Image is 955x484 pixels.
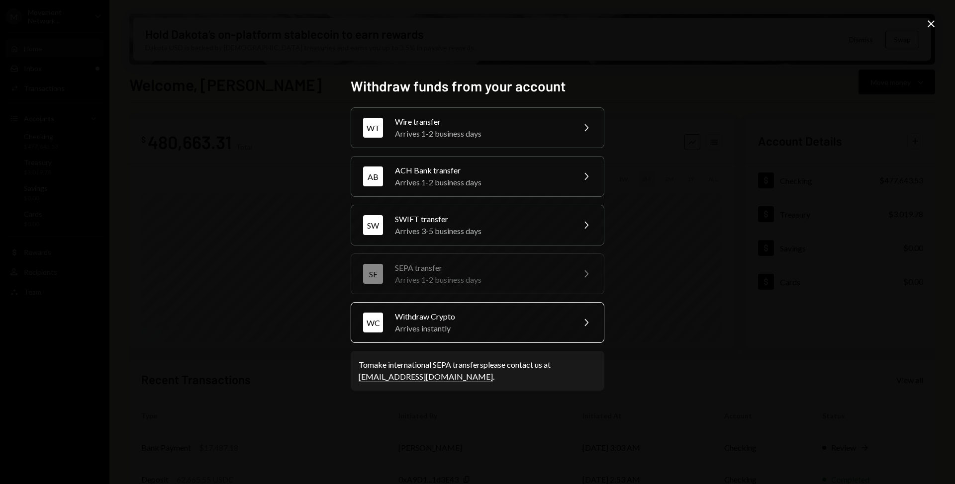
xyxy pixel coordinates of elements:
button: ABACH Bank transferArrives 1-2 business days [351,156,604,197]
a: [EMAIL_ADDRESS][DOMAIN_NAME] [359,372,493,382]
div: SW [363,215,383,235]
div: WC [363,313,383,332]
button: SWSWIFT transferArrives 3-5 business days [351,205,604,245]
div: Arrives 1-2 business days [395,128,568,140]
div: WT [363,118,383,138]
div: SEPA transfer [395,262,568,274]
div: To make international SEPA transfers please contact us at . [359,359,596,383]
div: Arrives instantly [395,323,568,334]
button: SESEPA transferArrives 1-2 business days [351,253,604,294]
div: Arrives 1-2 business days [395,274,568,286]
div: Arrives 3-5 business days [395,225,568,237]
button: WTWire transferArrives 1-2 business days [351,107,604,148]
div: SE [363,264,383,284]
div: ACH Bank transfer [395,164,568,176]
div: AB [363,166,383,186]
div: Wire transfer [395,116,568,128]
h2: Withdraw funds from your account [351,77,604,96]
div: Withdraw Crypto [395,311,568,323]
div: SWIFT transfer [395,213,568,225]
div: Arrives 1-2 business days [395,176,568,188]
button: WCWithdraw CryptoArrives instantly [351,302,604,343]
